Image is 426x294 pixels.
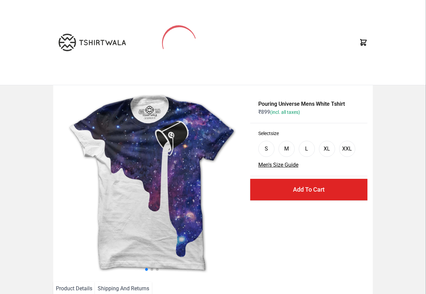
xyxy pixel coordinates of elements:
h3: Select size [258,130,359,137]
button: Add To Cart [250,179,367,200]
img: TW-LOGO-400-104.png [59,34,126,51]
img: galaxy.jpg [59,91,245,276]
div: XL [324,145,330,153]
span: ₹ 899 [258,109,300,115]
div: XXL [342,145,352,153]
div: M [284,145,289,153]
span: (incl. all taxes) [270,109,300,115]
button: Men's Size Guide [258,161,298,169]
div: S [265,145,268,153]
div: L [305,145,308,153]
h1: Pouring Universe Mens White Tshirt [258,100,359,108]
